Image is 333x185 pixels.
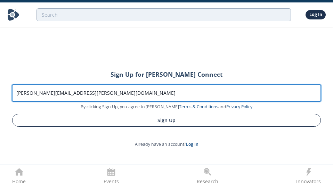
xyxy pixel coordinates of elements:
a: Log In [186,141,198,147]
p: Already have an account? [2,141,331,148]
a: Log In [306,10,326,19]
p: By clicking Sign Up, you agree to [PERSON_NAME] and [12,104,321,110]
a: Terms & Conditions [179,104,218,110]
button: Sign Up [12,114,321,127]
input: Advanced Search [36,8,291,21]
h2: Sign Up for [PERSON_NAME] Connect [12,72,321,78]
img: Home [7,9,19,21]
input: Work Email [12,85,321,101]
a: Privacy Policy [226,104,252,110]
